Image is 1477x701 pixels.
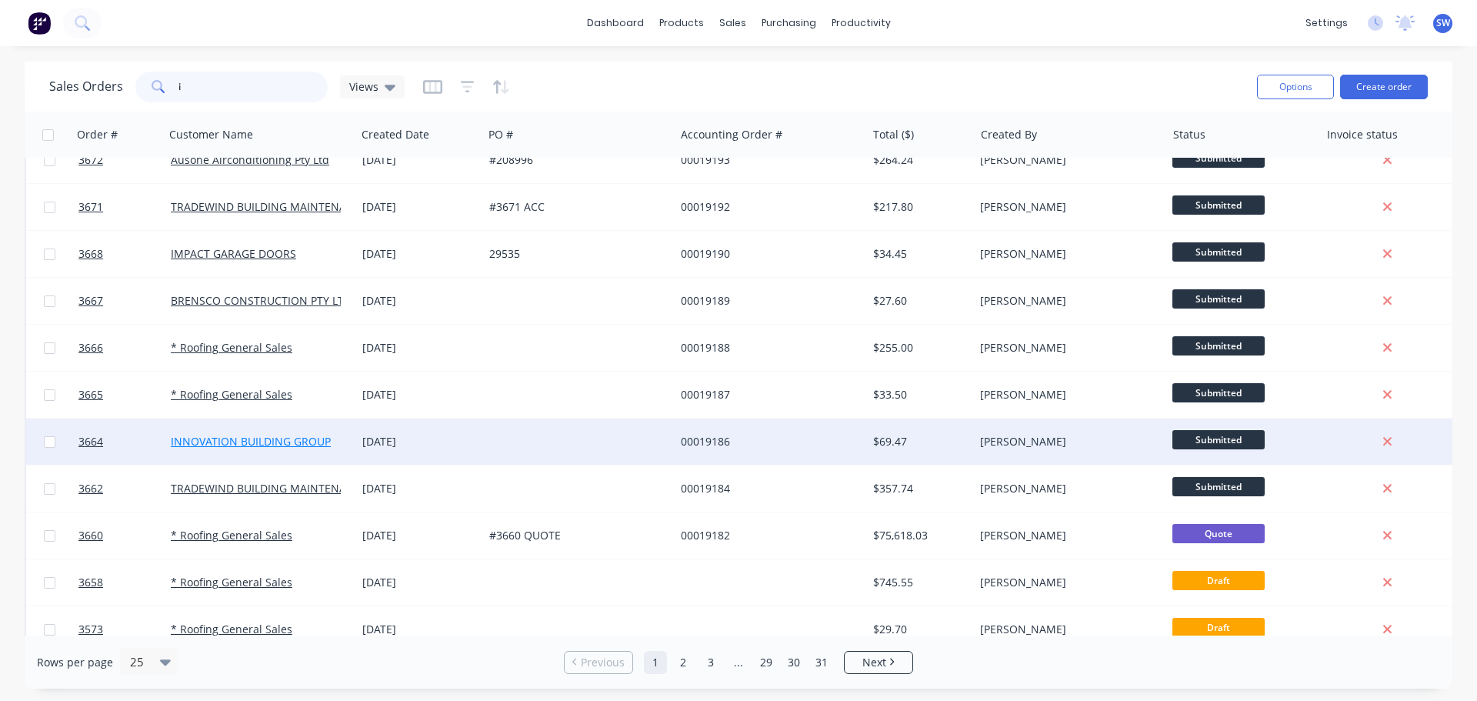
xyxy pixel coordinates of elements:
a: Page 1 is your current page [644,651,667,674]
div: 00019189 [681,293,852,309]
a: * Roofing General Sales [171,340,292,355]
span: Submitted [1172,149,1265,168]
div: purchasing [754,12,824,35]
div: $27.60 [873,293,963,309]
div: [DATE] [362,246,477,262]
span: Submitted [1172,195,1265,215]
div: 00019182 [681,528,852,543]
div: [PERSON_NAME] [980,387,1151,402]
a: 3660 [78,512,171,559]
div: [PERSON_NAME] [980,622,1151,637]
div: Created By [981,127,1037,142]
div: [DATE] [362,387,477,402]
a: TRADEWIND BUILDING MAINTENANCE [171,481,368,496]
div: 00019186 [681,434,852,449]
div: #3660 QUOTE [489,528,660,543]
button: Create order [1340,75,1428,99]
span: 3665 [78,387,103,402]
a: Page 31 [810,651,833,674]
a: Page 2 [672,651,695,674]
div: $69.47 [873,434,963,449]
div: [DATE] [362,622,477,637]
span: Rows per page [37,655,113,670]
span: 3668 [78,246,103,262]
div: [DATE] [362,434,477,449]
span: Draft [1172,618,1265,637]
div: 00019187 [681,387,852,402]
span: Submitted [1172,336,1265,356]
ul: Pagination [558,651,919,674]
button: Options [1257,75,1334,99]
a: 3658 [78,559,171,606]
span: Views [349,78,378,95]
div: $264.24 [873,152,963,168]
div: $29.70 [873,622,963,637]
div: products [652,12,712,35]
span: Submitted [1172,477,1265,496]
span: 3664 [78,434,103,449]
div: 29535 [489,246,660,262]
div: [PERSON_NAME] [980,481,1151,496]
div: $745.55 [873,575,963,590]
a: Jump forward [727,651,750,674]
div: 00019190 [681,246,852,262]
div: [PERSON_NAME] [980,152,1151,168]
a: INNOVATION BUILDING GROUP [171,434,331,449]
div: Invoice status [1327,127,1398,142]
a: BRENSCO CONSTRUCTION PTY LTD [171,293,352,308]
a: 3662 [78,466,171,512]
span: 3573 [78,622,103,637]
span: Submitted [1172,383,1265,402]
span: Submitted [1172,242,1265,262]
a: Page 30 [782,651,805,674]
a: * Roofing General Sales [171,575,292,589]
div: sales [712,12,754,35]
div: 00019184 [681,481,852,496]
input: Search... [178,72,328,102]
div: #208996 [489,152,660,168]
span: Quote [1172,524,1265,543]
div: Order # [77,127,118,142]
a: 3671 [78,184,171,230]
img: Factory [28,12,51,35]
div: productivity [824,12,899,35]
div: [PERSON_NAME] [980,340,1151,356]
h1: Sales Orders [49,79,123,94]
div: $75,618.03 [873,528,963,543]
a: 3665 [78,372,171,418]
a: 3667 [78,278,171,324]
a: Page 3 [699,651,722,674]
div: settings [1298,12,1355,35]
div: PO # [488,127,513,142]
div: [PERSON_NAME] [980,246,1151,262]
div: $34.45 [873,246,963,262]
div: $33.50 [873,387,963,402]
div: $255.00 [873,340,963,356]
div: [PERSON_NAME] [980,575,1151,590]
div: [DATE] [362,575,477,590]
a: Next page [845,655,912,670]
div: Created Date [362,127,429,142]
div: [DATE] [362,481,477,496]
div: Total ($) [873,127,914,142]
span: Submitted [1172,289,1265,309]
div: [DATE] [362,199,477,215]
span: 3662 [78,481,103,496]
a: 3664 [78,419,171,465]
a: * Roofing General Sales [171,528,292,542]
div: [DATE] [362,293,477,309]
span: SW [1436,16,1450,30]
div: Status [1173,127,1205,142]
span: Submitted [1172,430,1265,449]
a: dashboard [579,12,652,35]
div: [DATE] [362,528,477,543]
div: 00019192 [681,199,852,215]
div: $217.80 [873,199,963,215]
div: Customer Name [169,127,253,142]
a: * Roofing General Sales [171,622,292,636]
span: Previous [581,655,625,670]
div: Accounting Order # [681,127,782,142]
span: Next [862,655,886,670]
a: 3668 [78,231,171,277]
a: IMPACT GARAGE DOORS [171,246,296,261]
